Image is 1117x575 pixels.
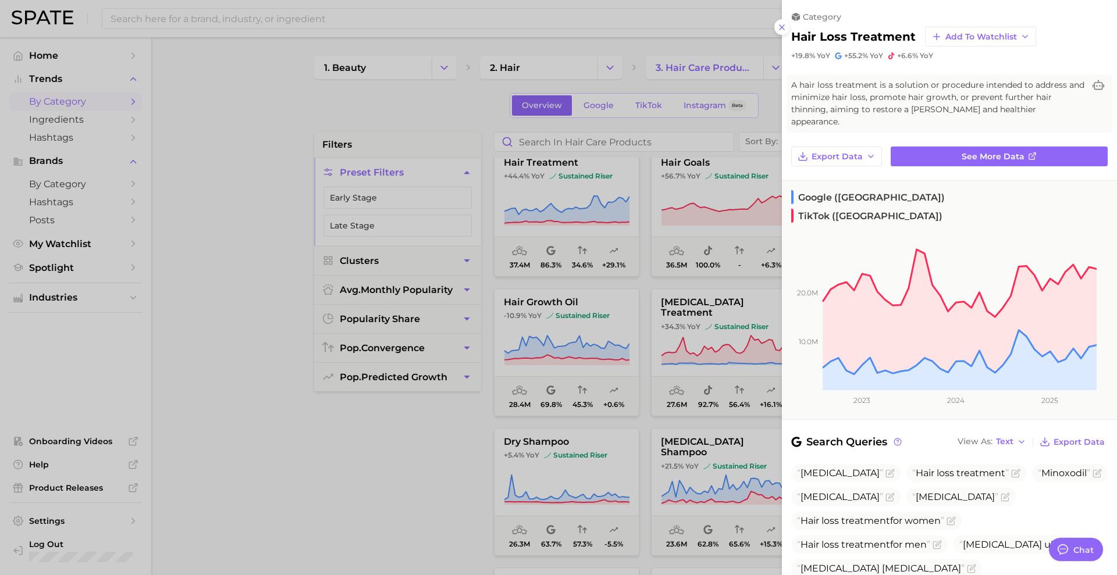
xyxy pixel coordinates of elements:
span: YoY [870,51,883,60]
span: for women [797,515,944,526]
span: See more data [962,152,1024,162]
h2: hair loss treatment [791,30,916,44]
span: treatment [841,515,890,526]
span: treatment [956,467,1005,478]
button: Add to Watchlist [925,27,1036,47]
button: Flag as miscategorized or irrelevant [1011,469,1020,478]
span: Add to Watchlist [945,32,1017,42]
span: TikTok ([GEOGRAPHIC_DATA]) [791,209,942,223]
a: See more data [891,147,1108,166]
span: Hair [801,539,819,550]
tspan: 2023 [853,396,870,405]
span: loss [821,539,839,550]
span: [MEDICAL_DATA] [912,491,998,502]
span: loss [937,467,954,478]
span: category [803,12,841,22]
span: Minoxodil [1038,467,1090,478]
span: +6.6% [897,51,918,60]
button: Flag as miscategorized or irrelevant [933,540,942,549]
span: Search Queries [791,434,903,450]
span: YoY [920,51,933,60]
span: [MEDICAL_DATA] [MEDICAL_DATA] [797,563,965,574]
button: Flag as miscategorized or irrelevant [885,492,895,502]
span: +55.2% [844,51,868,60]
button: Flag as miscategorized or irrelevant [1001,492,1010,502]
span: Export Data [812,152,863,162]
span: Text [996,438,1013,445]
span: Export Data [1054,437,1105,447]
button: Export Data [1037,434,1108,450]
button: Flag as miscategorized or irrelevant [885,469,895,478]
span: Google ([GEOGRAPHIC_DATA]) [791,190,945,204]
span: [MEDICAL_DATA] uk [959,539,1060,550]
span: for men [797,539,930,550]
button: Flag as miscategorized or irrelevant [947,516,956,526]
button: View AsText [955,434,1029,449]
tspan: 2025 [1041,396,1058,405]
span: View As [958,438,993,445]
button: Export Data [791,147,882,166]
span: A hair loss treatment is a solution or procedure intended to address and minimize hair loss, prom... [791,79,1084,128]
span: Hair [801,515,819,526]
button: Flag as miscategorized or irrelevant [1093,469,1102,478]
span: treatment [841,539,890,550]
button: Flag as miscategorized or irrelevant [967,564,976,573]
span: [MEDICAL_DATA] [797,467,883,478]
span: loss [821,515,839,526]
span: Hair [916,467,934,478]
span: +19.8% [791,51,815,60]
span: [MEDICAL_DATA] [797,491,883,502]
span: YoY [817,51,830,60]
tspan: 2024 [947,396,965,405]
